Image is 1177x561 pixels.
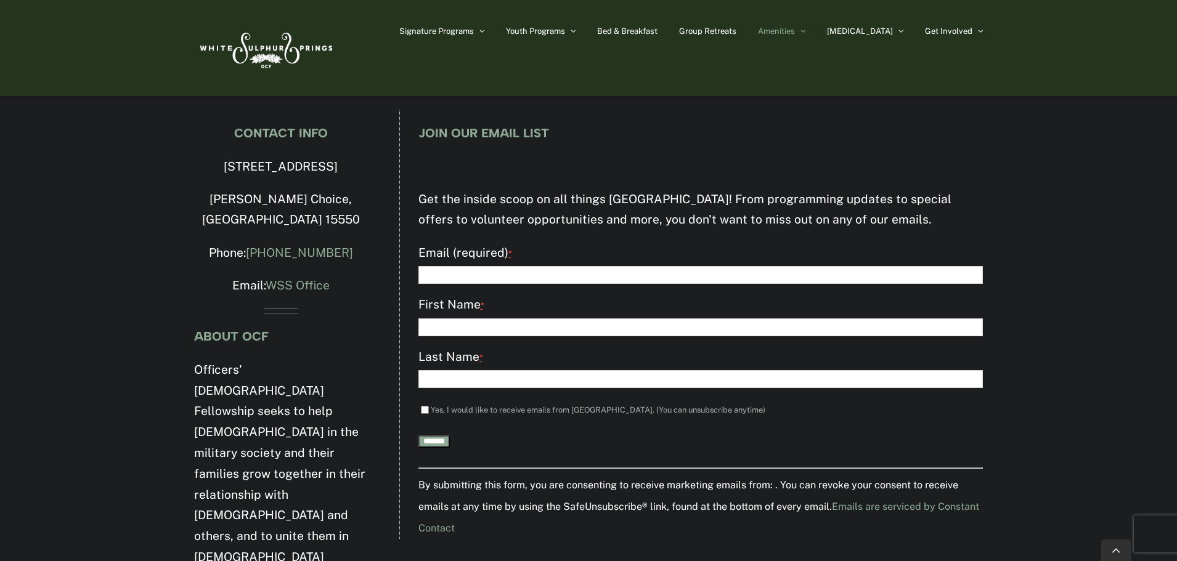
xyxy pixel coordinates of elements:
p: Get the inside scoop on all things [GEOGRAPHIC_DATA]! From programming updates to special offers ... [418,189,983,231]
a: [PHONE_NUMBER] [246,246,353,259]
span: Bed & Breakfast [597,27,658,35]
span: Youth Programs [506,27,565,35]
span: Amenities [758,27,795,35]
p: [PERSON_NAME] Choice, [GEOGRAPHIC_DATA] 15550 [194,189,368,231]
p: Phone: [194,243,368,264]
p: Email: [194,275,368,296]
abbr: required [479,352,483,363]
abbr: required [508,248,512,259]
span: Signature Programs [399,27,474,35]
p: [STREET_ADDRESS] [194,156,368,177]
label: First Name [418,294,983,316]
span: Get Involved [925,27,972,35]
label: Last Name [418,347,983,368]
label: Yes, I would like to receive emails from [GEOGRAPHIC_DATA]. (You can unsubscribe anytime) [431,405,765,414]
h4: ABOUT OCF [194,329,368,343]
label: Email (required) [418,243,983,264]
small: By submitting this form, you are consenting to receive marketing emails from: . You can revoke yo... [418,479,979,534]
h4: CONTACT INFO [194,126,368,140]
a: WSS Office [266,278,330,292]
span: [MEDICAL_DATA] [827,27,893,35]
h4: JOIN OUR EMAIL LIST [418,126,983,140]
abbr: required [481,300,484,310]
span: Group Retreats [679,27,736,35]
img: White Sulphur Springs Logo [194,19,336,77]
